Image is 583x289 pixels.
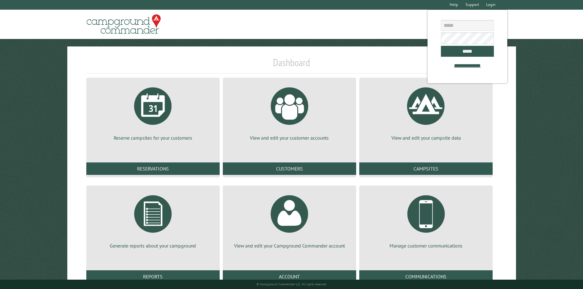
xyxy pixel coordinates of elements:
[94,190,212,249] a: Generate reports about your campground
[86,162,220,175] a: Reservations
[230,134,349,141] p: View and edit your customer accounts
[359,162,493,175] a: Campsites
[223,162,356,175] a: Customers
[230,83,349,141] a: View and edit your customer accounts
[85,12,163,36] img: Campground Commander
[367,134,485,141] p: View and edit your campsite data
[256,282,327,286] small: © Campground Commander LLC. All rights reserved.
[359,270,493,283] a: Communications
[367,83,485,141] a: View and edit your campsite data
[94,83,212,141] a: Reserve campsites for your customers
[230,190,349,249] a: View and edit your Campground Commander account
[223,270,356,283] a: Account
[86,270,220,283] a: Reports
[94,134,212,141] p: Reserve campsites for your customers
[94,242,212,249] p: Generate reports about your campground
[85,56,499,74] h1: Dashboard
[230,242,349,249] p: View and edit your Campground Commander account
[367,190,485,249] a: Manage customer communications
[367,242,485,249] p: Manage customer communications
